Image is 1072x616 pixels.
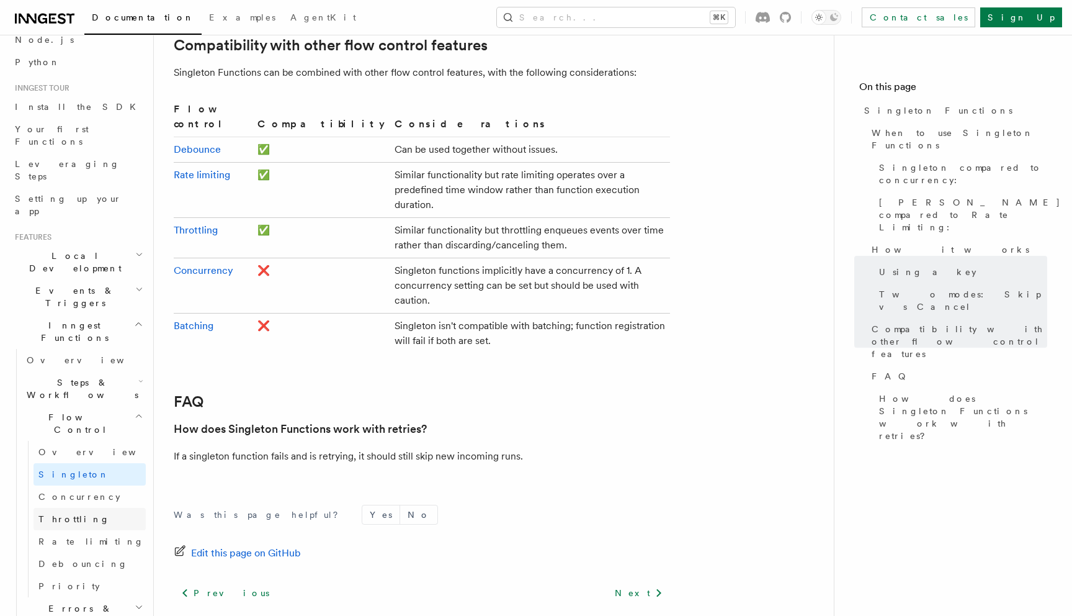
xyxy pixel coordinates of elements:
span: Features [10,232,51,242]
span: Debouncing [38,559,128,569]
span: Rate limiting [38,537,144,546]
a: Overview [33,441,146,463]
th: Flow control [174,101,252,137]
span: Setting up your app [15,194,122,216]
span: Compatibility with other flow control features [872,323,1047,360]
span: Install the SDK [15,102,143,112]
span: Singleton [38,469,109,479]
span: Flow Control [22,411,135,436]
a: FAQ [174,393,203,410]
span: [PERSON_NAME] compared to Rate Limiting: [879,196,1061,233]
a: Singleton [33,463,146,486]
a: Contact sales [862,7,975,27]
span: Priority [38,581,100,591]
td: Singleton isn't compatible with batching; function registration will fail if both are set. [390,314,670,354]
a: AgentKit [283,4,364,34]
span: Steps & Workflows [22,376,138,401]
a: Two modes: Skip vs Cancel [874,283,1047,318]
a: Throttling [33,508,146,530]
span: When to use Singleton Functions [872,127,1047,152]
a: When to use Singleton Functions [867,122,1047,156]
span: Inngest tour [10,83,69,93]
a: Overview [22,349,146,371]
a: Singleton compared to concurrency: [874,156,1047,191]
span: Edit this page on GitHub [191,545,301,562]
a: Rate limiting [33,530,146,553]
div: Flow Control [22,441,146,597]
th: Compatibility [252,101,390,137]
a: Compatibility with other flow control features [174,37,488,54]
span: AgentKit [290,12,356,22]
a: Your first Functions [10,118,146,153]
a: Batching [174,320,213,332]
span: Throttling [38,514,110,524]
span: Python [15,57,60,67]
th: Considerations [390,101,670,137]
a: Priority [33,575,146,597]
a: Previous [174,582,276,604]
td: Similar functionality but rate limiting operates over a predefined time window rather than functi... [390,163,670,218]
td: Similar functionality but throttling enqueues events over time rather than discarding/canceling t... [390,218,670,258]
a: Compatibility with other flow control features [867,318,1047,365]
a: How does Singleton Functions work with retries? [174,420,427,438]
button: Search...⌘K [497,7,735,27]
td: ✅ [252,163,390,218]
span: Your first Functions [15,124,89,147]
span: Inngest Functions [10,319,134,344]
button: Flow Control [22,406,146,441]
a: Concurrency [174,265,233,276]
kbd: ⌘K [710,11,728,24]
a: Debounce [174,143,221,155]
a: How does Singleton Functions work with retries? [874,387,1047,447]
a: Rate limiting [174,169,230,181]
td: ❌ [252,314,390,354]
span: How it works [872,243,1029,256]
button: Toggle dark mode [811,10,841,25]
a: [PERSON_NAME] compared to Rate Limiting: [874,191,1047,238]
a: Sign Up [980,7,1062,27]
p: Was this page helpful? [174,509,347,521]
a: FAQ [867,365,1047,387]
td: ✅ [252,218,390,258]
p: If a singleton function fails and is retrying, it should still skip new incoming runs. [174,448,670,465]
span: Using a key [879,266,976,278]
button: No [400,505,437,524]
a: Next [607,582,670,604]
span: Singleton compared to concurrency: [879,161,1047,186]
span: Examples [209,12,275,22]
button: Inngest Functions [10,314,146,349]
span: Overview [27,355,154,365]
button: Yes [362,505,400,524]
span: Overview [38,447,166,457]
a: Using a key [874,261,1047,283]
h4: On this page [859,79,1047,99]
a: Concurrency [33,486,146,508]
a: Edit this page on GitHub [174,545,301,562]
td: Can be used together without issues. [390,137,670,163]
span: FAQ [872,370,912,383]
a: Setting up your app [10,188,146,222]
span: Singleton Functions [864,104,1012,117]
td: Singleton functions implicitly have a concurrency of 1. A concurrency setting can be set but shou... [390,258,670,314]
span: Two modes: Skip vs Cancel [879,288,1047,313]
span: Documentation [92,12,194,22]
a: Node.js [10,29,146,51]
button: Events & Triggers [10,279,146,314]
a: How it works [867,238,1047,261]
a: Examples [202,4,283,34]
a: Documentation [84,4,202,35]
span: Events & Triggers [10,284,135,309]
td: ✅ [252,137,390,163]
a: Throttling [174,224,218,236]
a: Leveraging Steps [10,153,146,188]
a: Python [10,51,146,73]
button: Steps & Workflows [22,371,146,406]
button: Local Development [10,245,146,279]
span: Concurrency [38,492,120,502]
p: Singleton Functions can be combined with other flow control features, with the following consider... [174,64,670,81]
span: How does Singleton Functions work with retries? [879,392,1047,442]
td: ❌ [252,258,390,314]
a: Install the SDK [10,96,146,118]
a: Debouncing [33,553,146,575]
span: Node.js [15,35,74,45]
